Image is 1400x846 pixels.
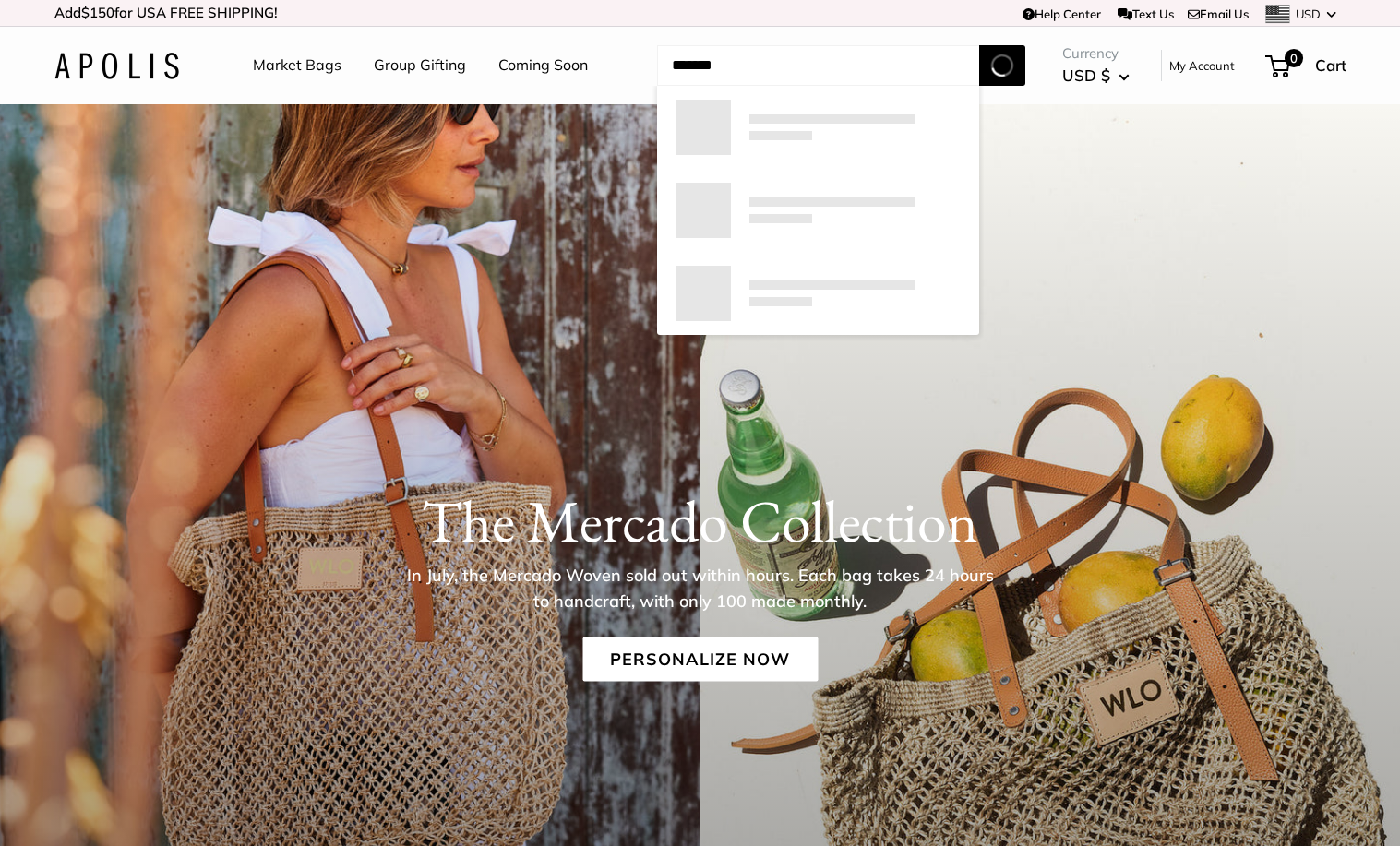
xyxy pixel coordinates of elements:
input: Search... [657,45,979,86]
img: Apolis [54,53,179,79]
p: In July, the Mercado Woven sold out within hours. Each bag takes 24 hours to handcraft, with only... [401,562,1000,614]
a: Group Gifting [374,52,466,79]
h1: The Mercado Collection [54,485,1346,555]
a: Coming Soon [498,52,588,79]
a: Help Center [1023,6,1101,21]
span: 0 [1284,49,1302,67]
span: Cart [1315,55,1346,75]
a: 0 Cart [1267,51,1346,80]
a: Market Bags [253,52,341,79]
a: Email Us [1188,6,1249,21]
span: $150 [81,4,114,21]
a: Text Us [1118,6,1174,21]
a: My Account [1169,54,1235,77]
span: USD $ [1062,66,1110,85]
span: USD [1296,6,1321,21]
a: Personalize Now [582,637,818,681]
button: Search [979,45,1025,86]
button: USD $ [1062,61,1130,90]
span: Currency [1062,41,1130,66]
